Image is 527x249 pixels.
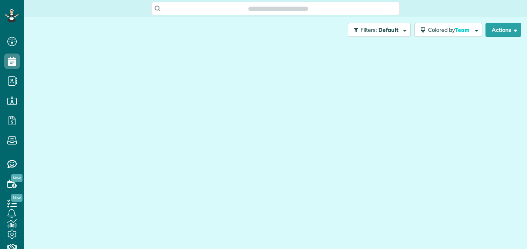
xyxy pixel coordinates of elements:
[455,26,471,33] span: Team
[256,5,300,12] span: Search ZenMaid…
[428,26,472,33] span: Colored by
[348,23,411,37] button: Filters: Default
[11,194,23,202] span: New
[414,23,482,37] button: Colored byTeam
[378,26,399,33] span: Default
[11,174,23,182] span: New
[485,23,521,37] button: Actions
[361,26,377,33] span: Filters:
[344,23,411,37] a: Filters: Default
